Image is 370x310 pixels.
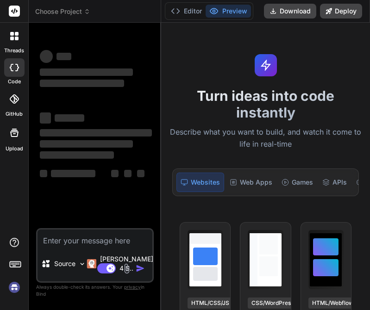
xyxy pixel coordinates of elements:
[6,279,22,295] img: signin
[40,170,47,177] span: ‌
[167,87,364,121] h1: Turn ideas into code instantly
[56,53,71,60] span: ‌
[111,170,119,177] span: ‌
[167,5,206,18] button: Editor
[55,114,84,122] span: ‌
[35,7,90,16] span: Choose Project
[264,4,316,19] button: Download
[40,68,133,76] span: ‌
[4,47,24,55] label: threads
[51,170,95,177] span: ‌
[100,254,153,273] p: [PERSON_NAME] 4 S..
[78,260,86,268] img: Pick Models
[40,80,124,87] span: ‌
[54,259,75,268] p: Source
[320,4,362,19] button: Deploy
[40,151,114,159] span: ‌
[124,284,141,290] span: privacy
[206,5,251,18] button: Preview
[121,263,132,274] img: attachment
[226,173,276,192] div: Web Apps
[176,173,224,192] div: Websites
[40,140,133,148] span: ‌
[136,264,145,273] img: icon
[167,126,364,150] p: Describe what you want to build, and watch it come to life in real-time
[40,50,53,63] span: ‌
[40,129,152,136] span: ‌
[6,110,23,118] label: GitHub
[319,173,351,192] div: APIs
[87,259,96,268] img: Claude 4 Sonnet
[124,170,132,177] span: ‌
[188,298,233,309] div: HTML/CSS/JS
[6,145,23,153] label: Upload
[278,173,317,192] div: Games
[137,170,144,177] span: ‌
[8,78,21,86] label: code
[248,298,297,309] div: CSS/WordPress
[308,298,357,309] div: HTML/Webflow
[40,112,51,124] span: ‌
[36,283,154,298] p: Always double-check its answers. Your in Bind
